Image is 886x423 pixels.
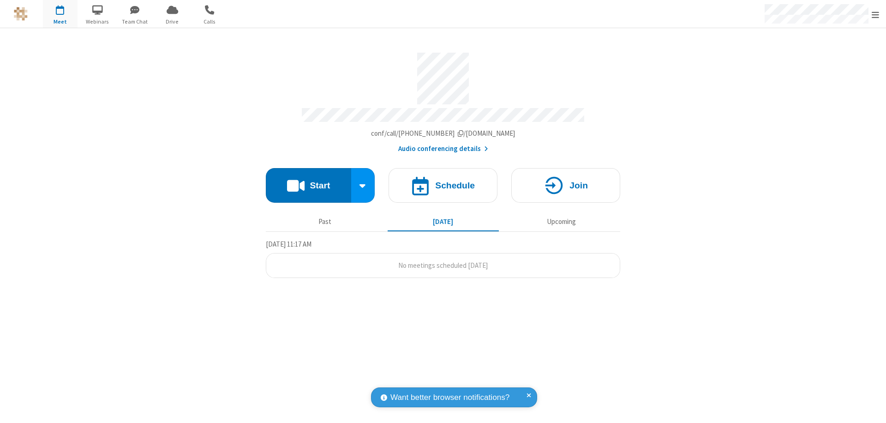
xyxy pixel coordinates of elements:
[371,129,515,138] span: Copy my meeting room link
[266,240,311,248] span: [DATE] 11:17 AM
[118,18,152,26] span: Team Chat
[863,399,879,417] iframe: Chat
[266,168,351,203] button: Start
[266,239,620,278] section: Today's Meetings
[506,213,617,230] button: Upcoming
[80,18,115,26] span: Webinars
[43,18,78,26] span: Meet
[351,168,375,203] div: Start conference options
[266,46,620,154] section: Account details
[398,144,488,154] button: Audio conferencing details
[569,181,588,190] h4: Join
[388,213,499,230] button: [DATE]
[389,168,497,203] button: Schedule
[192,18,227,26] span: Calls
[435,181,475,190] h4: Schedule
[371,128,515,139] button: Copy my meeting room linkCopy my meeting room link
[155,18,190,26] span: Drive
[398,261,488,270] span: No meetings scheduled [DATE]
[269,213,381,230] button: Past
[390,392,509,404] span: Want better browser notifications?
[310,181,330,190] h4: Start
[511,168,620,203] button: Join
[14,7,28,21] img: QA Selenium DO NOT DELETE OR CHANGE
